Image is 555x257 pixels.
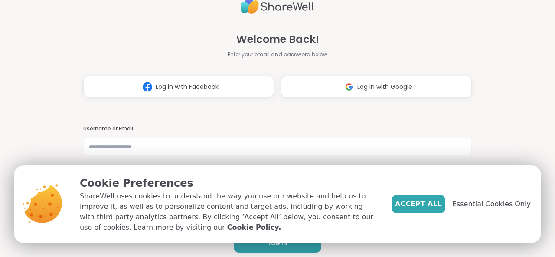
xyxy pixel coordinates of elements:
[236,32,319,47] span: Welcome Back!
[156,82,219,91] span: Log in with Facebook
[268,240,287,247] span: LOG IN
[139,79,156,95] img: ShareWell Logomark
[452,199,531,209] span: Essential Cookies Only
[83,76,274,98] button: Log in with Facebook
[341,79,357,95] img: ShareWell Logomark
[228,51,327,59] span: Enter your email and password below
[83,125,472,133] h3: Username or Email
[395,199,442,209] span: Accept All
[80,176,378,191] p: Cookie Preferences
[281,76,472,98] button: Log in with Google
[392,195,445,213] button: Accept All
[234,234,321,253] button: LOG IN
[227,222,281,233] a: Cookie Policy.
[80,191,378,233] p: ShareWell uses cookies to understand the way you use our website and help us to improve it, as we...
[357,82,412,91] span: Log in with Google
